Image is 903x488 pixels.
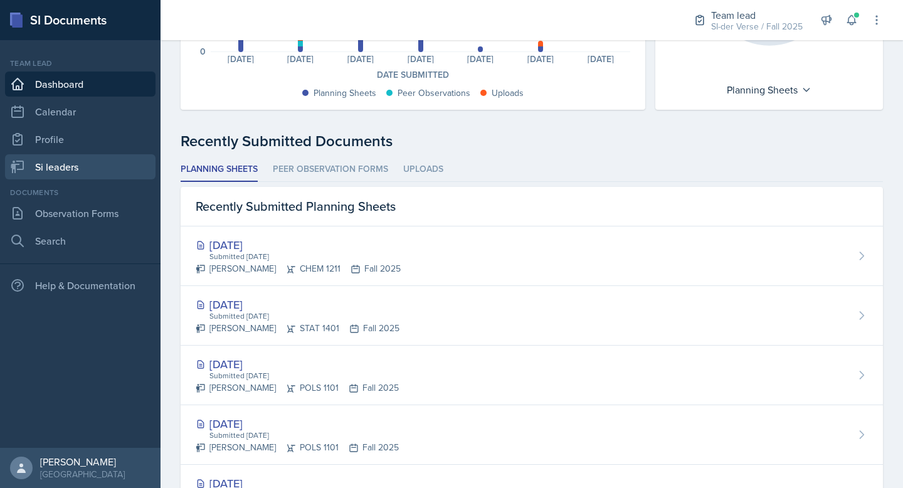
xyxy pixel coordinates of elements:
div: Planning Sheets [314,87,376,100]
div: [PERSON_NAME] POLS 1101 Fall 2025 [196,381,399,395]
div: Submitted [DATE] [208,251,401,262]
div: Team lead [5,58,156,69]
li: Peer Observation Forms [273,157,388,182]
a: Calendar [5,99,156,124]
div: [DATE] [196,236,401,253]
div: [DATE] [271,55,331,63]
div: [PERSON_NAME] POLS 1101 Fall 2025 [196,441,399,454]
div: [DATE] [391,55,451,63]
a: Search [5,228,156,253]
a: Observation Forms [5,201,156,226]
div: [PERSON_NAME] CHEM 1211 Fall 2025 [196,262,401,275]
div: Uploads [492,87,524,100]
div: [PERSON_NAME] [40,455,125,468]
div: SI-der Verse / Fall 2025 [711,20,803,33]
a: [DATE] Submitted [DATE] [PERSON_NAME]STAT 1401Fall 2025 [181,286,883,346]
div: Recently Submitted Planning Sheets [181,187,883,226]
div: Submitted [DATE] [208,430,399,441]
div: Planning Sheets [721,80,818,100]
div: [PERSON_NAME] STAT 1401 Fall 2025 [196,322,399,335]
div: [DATE] [571,55,631,63]
div: Submitted [DATE] [208,310,399,322]
a: Si leaders [5,154,156,179]
div: [DATE] [196,415,399,432]
div: Documents [5,187,156,198]
div: Submitted [DATE] [208,370,399,381]
div: [GEOGRAPHIC_DATA] [40,468,125,480]
div: [DATE] [211,55,271,63]
div: Peer Observations [398,87,470,100]
a: [DATE] Submitted [DATE] [PERSON_NAME]POLS 1101Fall 2025 [181,346,883,405]
div: [DATE] [196,296,399,313]
div: Team lead [711,8,803,23]
div: Help & Documentation [5,273,156,298]
a: [DATE] Submitted [DATE] [PERSON_NAME]POLS 1101Fall 2025 [181,405,883,465]
div: [DATE] [330,55,391,63]
div: Date Submitted [196,68,630,82]
a: Profile [5,127,156,152]
a: [DATE] Submitted [DATE] [PERSON_NAME]CHEM 1211Fall 2025 [181,226,883,286]
a: Dashboard [5,72,156,97]
li: Uploads [403,157,443,182]
div: 0 [200,47,206,56]
div: Recently Submitted Documents [181,130,883,152]
div: [DATE] [196,356,399,373]
div: [DATE] [451,55,511,63]
div: [DATE] [510,55,571,63]
li: Planning Sheets [181,157,258,182]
